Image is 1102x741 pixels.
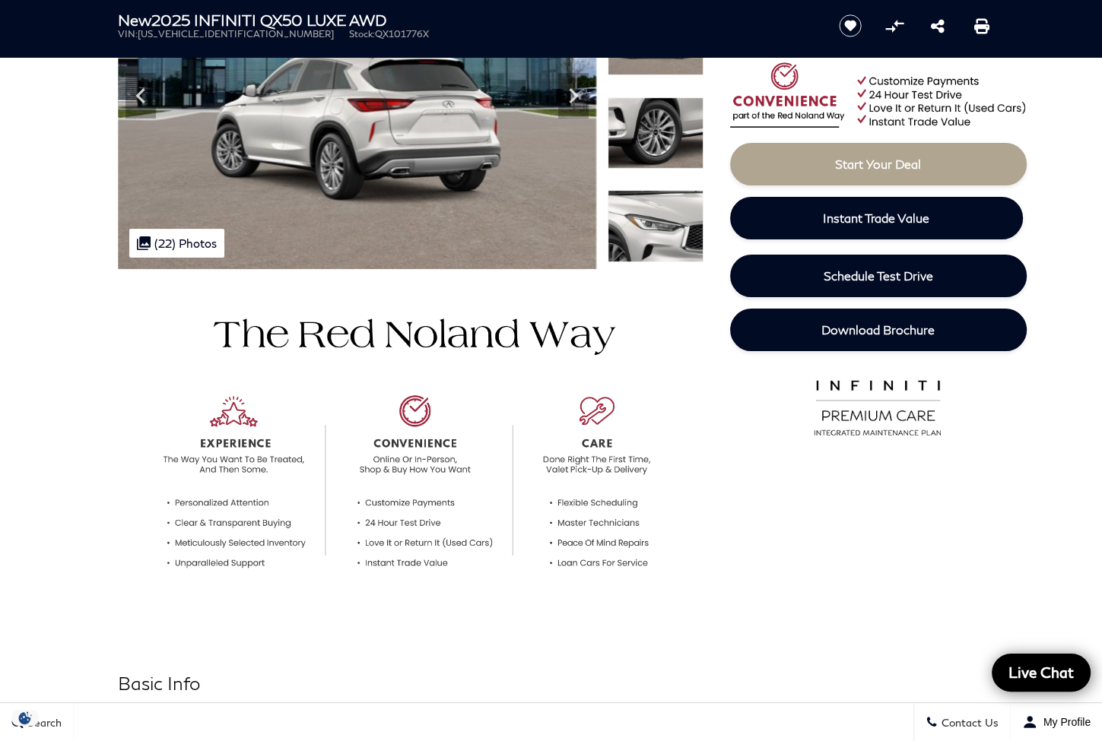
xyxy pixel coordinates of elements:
[730,448,1027,688] iframe: YouTube video player
[1011,703,1102,741] button: Open user profile menu
[138,28,334,40] span: [US_VEHICLE_IDENTIFICATION_NUMBER]
[558,73,589,119] div: Next
[730,309,1027,351] a: Download Brochure
[129,229,224,258] div: (22) Photos
[118,11,814,28] h1: 2025 INFINITI QX50 LUXE AWD
[804,376,952,437] img: infinitipremiumcare.png
[931,17,945,35] a: Share this New 2025 INFINITI QX50 LUXE AWD
[992,654,1091,692] a: Live Chat
[1001,663,1081,682] span: Live Chat
[8,710,43,726] section: Click to Open Cookie Consent Modal
[824,268,933,283] span: Schedule Test Drive
[1037,716,1091,728] span: My Profile
[24,716,62,729] span: Search
[118,11,151,29] strong: New
[823,211,929,225] span: Instant Trade Value
[883,14,906,37] button: Compare Vehicle
[375,28,429,40] span: QX101776X
[118,28,138,40] span: VIN:
[118,670,703,697] h2: Basic Info
[8,710,43,726] img: Opt-Out Icon
[608,190,703,262] img: New 2025 RADIANT WHITE INFINITI LUXE AWD image 10
[730,197,1023,239] a: Instant Trade Value
[349,28,375,40] span: Stock:
[125,73,156,119] div: Previous
[821,322,935,337] span: Download Brochure
[938,716,999,729] span: Contact Us
[730,255,1027,297] a: Schedule Test Drive
[730,143,1027,185] a: Start Your Deal
[835,157,921,171] span: Start Your Deal
[974,17,989,35] a: Print this New 2025 INFINITI QX50 LUXE AWD
[834,14,867,38] button: Save vehicle
[608,97,703,169] img: New 2025 RADIANT WHITE INFINITI LUXE AWD image 9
